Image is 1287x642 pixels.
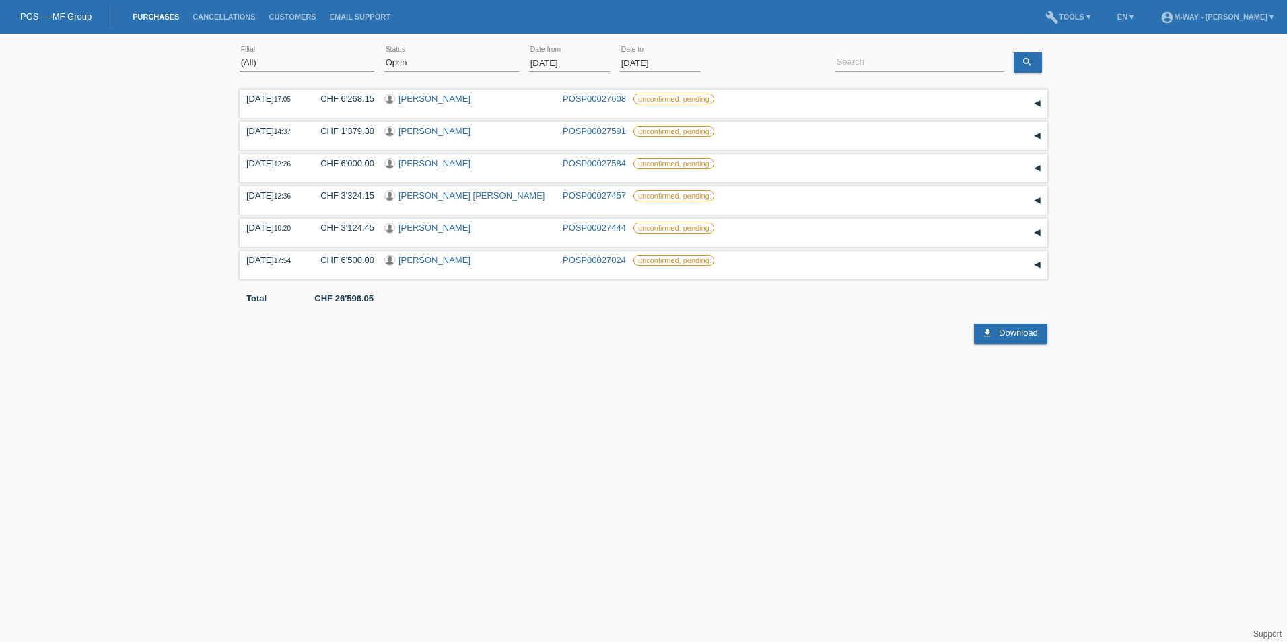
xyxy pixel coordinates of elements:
i: build [1045,11,1059,24]
a: POSP00027444 [563,223,626,233]
div: expand/collapse [1027,223,1047,243]
label: unconfirmed, pending [633,158,714,169]
span: 12:26 [274,160,291,168]
b: Total [246,293,267,304]
a: Email Support [323,13,397,21]
div: expand/collapse [1027,126,1047,146]
div: [DATE] [246,223,300,233]
a: [PERSON_NAME] [398,94,471,104]
a: Support [1253,629,1282,639]
label: unconfirmed, pending [633,94,714,104]
a: Purchases [126,13,186,21]
a: account_circlem-way - [PERSON_NAME] ▾ [1154,13,1280,21]
span: Download [999,328,1038,338]
a: [PERSON_NAME] [398,223,471,233]
div: [DATE] [246,126,300,136]
i: account_circle [1160,11,1174,24]
a: EN ▾ [1111,13,1140,21]
b: CHF 26'596.05 [314,293,374,304]
a: [PERSON_NAME] [PERSON_NAME] [398,190,545,201]
div: [DATE] [246,94,300,104]
span: 10:20 [274,225,291,232]
a: POSP00027591 [563,126,626,136]
a: POS — MF Group [20,11,92,22]
label: unconfirmed, pending [633,223,714,234]
div: CHF 3'124.45 [310,223,374,233]
a: Customers [263,13,323,21]
a: Cancellations [186,13,262,21]
div: [DATE] [246,158,300,168]
a: buildTools ▾ [1039,13,1097,21]
i: download [982,328,993,338]
span: 17:05 [274,96,291,103]
a: POSP00027024 [563,255,626,265]
div: CHF 3'324.15 [310,190,374,201]
a: download Download [974,324,1047,344]
div: expand/collapse [1027,158,1047,178]
a: [PERSON_NAME] [398,158,471,168]
div: CHF 1'379.30 [310,126,374,136]
div: CHF 6'500.00 [310,255,374,265]
label: unconfirmed, pending [633,126,714,137]
div: [DATE] [246,255,300,265]
a: POSP00027457 [563,190,626,201]
div: expand/collapse [1027,255,1047,275]
a: search [1014,52,1042,73]
label: unconfirmed, pending [633,255,714,266]
div: expand/collapse [1027,94,1047,114]
span: 14:37 [274,128,291,135]
label: unconfirmed, pending [633,190,714,201]
a: POSP00027584 [563,158,626,168]
div: expand/collapse [1027,190,1047,211]
span: 17:54 [274,257,291,264]
i: search [1022,57,1033,67]
a: POSP00027608 [563,94,626,104]
a: [PERSON_NAME] [398,126,471,136]
a: [PERSON_NAME] [398,255,471,265]
div: CHF 6'000.00 [310,158,374,168]
div: [DATE] [246,190,300,201]
span: 12:36 [274,192,291,200]
div: CHF 6'268.15 [310,94,374,104]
